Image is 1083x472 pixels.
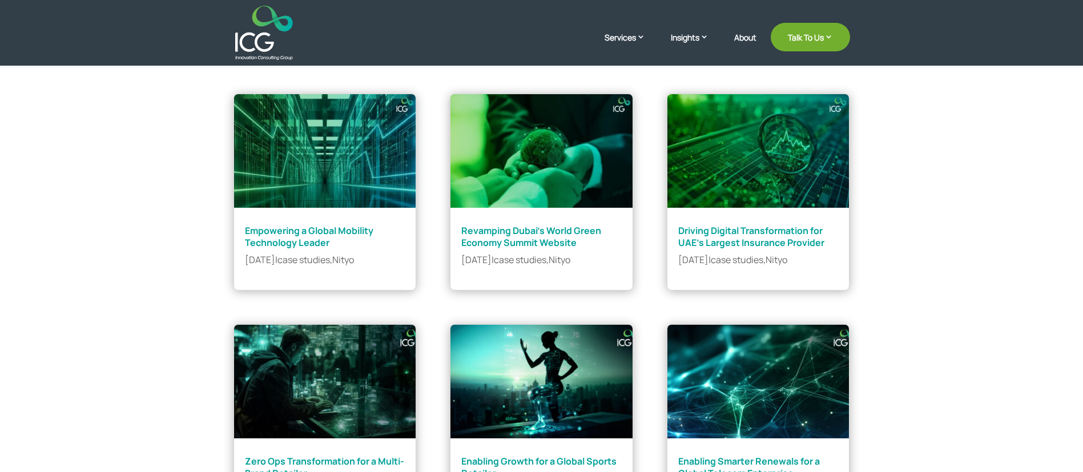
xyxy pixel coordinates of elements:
p: | , [461,255,621,265]
a: Driving Digital Transformation for UAE’s Largest Insurance Provider [678,224,824,249]
img: Enabling Growth for a Global Sports Retailer [450,324,633,438]
a: Services [605,31,657,60]
span: [DATE] [678,253,708,266]
a: Insights [671,31,720,60]
iframe: Chat Widget [893,349,1083,472]
img: Zero Ops Transformation for a Multi-Brand Retailer [233,324,416,438]
a: About [734,33,756,60]
a: case studies [277,253,330,266]
img: Empowering a Global Mobility Technology Leader [233,94,416,208]
img: Enabling Smarter Renewals for a Global Telecom Enterprise [667,324,850,438]
a: case studies [711,253,763,266]
p: | , [678,255,838,265]
img: Driving Digital Transformation for UAE’s Largest Insurance Provider [667,94,850,208]
a: Empowering a Global Mobility Technology Leader [245,224,373,249]
a: case studies [494,253,546,266]
a: Talk To Us [771,23,850,51]
a: Nityo [332,253,354,266]
a: Nityo [549,253,570,266]
img: Revamping Dubai’s World Green Economy Summit Website [450,94,633,208]
p: | , [245,255,405,265]
span: [DATE] [245,253,275,266]
span: [DATE] [461,253,492,266]
a: Nityo [766,253,787,266]
a: Revamping Dubai’s World Green Economy Summit Website [461,224,601,249]
img: ICG [235,6,293,60]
